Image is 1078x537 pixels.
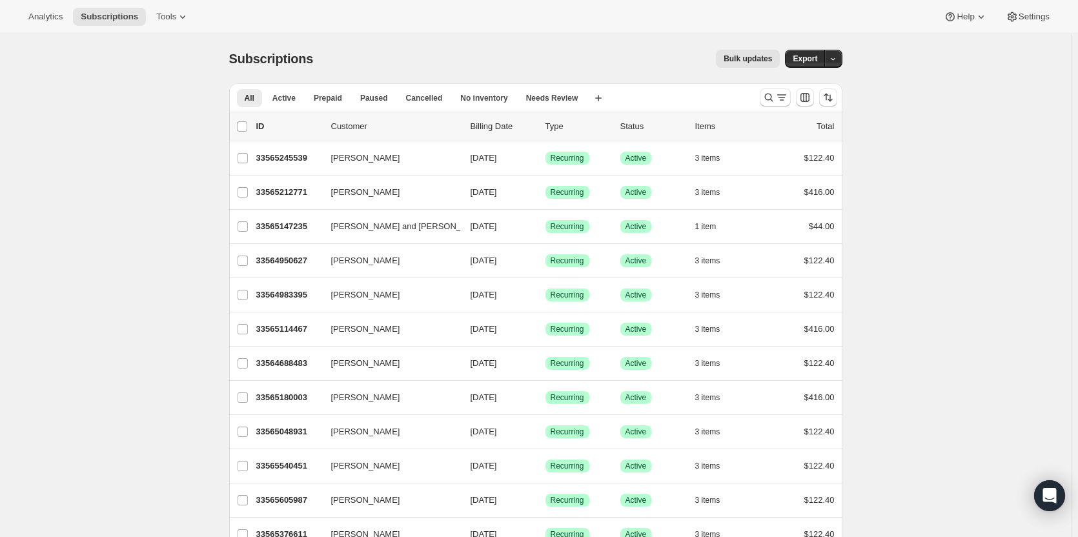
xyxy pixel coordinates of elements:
[804,392,835,402] span: $416.00
[471,461,497,471] span: [DATE]
[256,289,321,301] p: 33564983395
[804,427,835,436] span: $122.40
[695,495,720,505] span: 3 items
[256,152,321,165] p: 33565245539
[323,182,453,203] button: [PERSON_NAME]
[620,120,685,133] p: Status
[471,187,497,197] span: [DATE]
[406,93,443,103] span: Cancelled
[588,89,609,107] button: Create new view
[256,389,835,407] div: 33565180003[PERSON_NAME][DATE]SuccessRecurringSuccessActive3 items$416.00
[256,491,835,509] div: 33565605987[PERSON_NAME][DATE]SuccessRecurringSuccessActive3 items$122.40
[471,256,497,265] span: [DATE]
[804,187,835,197] span: $416.00
[695,324,720,334] span: 3 items
[625,392,647,403] span: Active
[625,256,647,266] span: Active
[804,324,835,334] span: $416.00
[323,456,453,476] button: [PERSON_NAME]
[957,12,974,22] span: Help
[229,52,314,66] span: Subscriptions
[272,93,296,103] span: Active
[695,149,735,167] button: 3 items
[695,457,735,475] button: 3 items
[809,221,835,231] span: $44.00
[804,461,835,471] span: $122.40
[545,120,610,133] div: Type
[331,120,460,133] p: Customer
[81,12,138,22] span: Subscriptions
[625,187,647,198] span: Active
[323,353,453,374] button: [PERSON_NAME]
[695,286,735,304] button: 3 items
[256,323,321,336] p: 33565114467
[256,391,321,404] p: 33565180003
[695,389,735,407] button: 3 items
[695,187,720,198] span: 3 items
[331,289,400,301] span: [PERSON_NAME]
[256,460,321,472] p: 33565540451
[323,148,453,168] button: [PERSON_NAME]
[551,290,584,300] span: Recurring
[331,460,400,472] span: [PERSON_NAME]
[695,218,731,236] button: 1 item
[28,12,63,22] span: Analytics
[256,357,321,370] p: 33564688483
[625,221,647,232] span: Active
[625,153,647,163] span: Active
[936,8,995,26] button: Help
[323,387,453,408] button: [PERSON_NAME]
[695,221,717,232] span: 1 item
[256,220,321,233] p: 33565147235
[695,153,720,163] span: 3 items
[551,495,584,505] span: Recurring
[695,491,735,509] button: 3 items
[551,221,584,232] span: Recurring
[1019,12,1050,22] span: Settings
[551,427,584,437] span: Recurring
[796,88,814,106] button: Customize table column order and visibility
[256,254,321,267] p: 33564950627
[551,324,584,334] span: Recurring
[256,286,835,304] div: 33564983395[PERSON_NAME][DATE]SuccessRecurringSuccessActive3 items$122.40
[695,252,735,270] button: 3 items
[804,256,835,265] span: $122.40
[695,290,720,300] span: 3 items
[471,392,497,402] span: [DATE]
[551,256,584,266] span: Recurring
[695,427,720,437] span: 3 items
[695,423,735,441] button: 3 items
[804,358,835,368] span: $122.40
[256,218,835,236] div: 33565147235[PERSON_NAME] and [PERSON_NAME][DATE]SuccessRecurringSuccessActive1 item$44.00
[804,153,835,163] span: $122.40
[256,457,835,475] div: 33565540451[PERSON_NAME][DATE]SuccessRecurringSuccessActive3 items$122.40
[551,461,584,471] span: Recurring
[551,358,584,369] span: Recurring
[256,120,835,133] div: IDCustomerBilling DateTypeStatusItemsTotal
[471,221,497,231] span: [DATE]
[760,88,791,106] button: Search and filter results
[331,494,400,507] span: [PERSON_NAME]
[551,392,584,403] span: Recurring
[526,93,578,103] span: Needs Review
[331,323,400,336] span: [PERSON_NAME]
[323,216,453,237] button: [PERSON_NAME] and [PERSON_NAME]
[551,187,584,198] span: Recurring
[148,8,197,26] button: Tools
[256,354,835,372] div: 33564688483[PERSON_NAME][DATE]SuccessRecurringSuccessActive3 items$122.40
[625,427,647,437] span: Active
[156,12,176,22] span: Tools
[360,93,388,103] span: Paused
[724,54,772,64] span: Bulk updates
[21,8,70,26] button: Analytics
[716,50,780,68] button: Bulk updates
[256,320,835,338] div: 33565114467[PERSON_NAME][DATE]SuccessRecurringSuccessActive3 items$416.00
[471,290,497,299] span: [DATE]
[785,50,825,68] button: Export
[695,183,735,201] button: 3 items
[331,425,400,438] span: [PERSON_NAME]
[998,8,1057,26] button: Settings
[471,358,497,368] span: [DATE]
[471,153,497,163] span: [DATE]
[695,461,720,471] span: 3 items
